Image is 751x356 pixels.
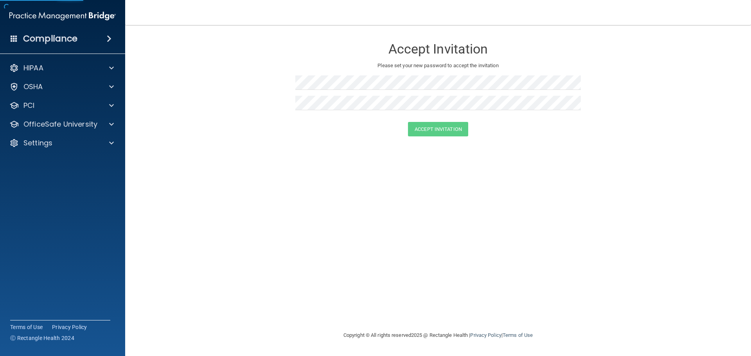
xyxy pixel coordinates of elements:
[295,323,581,348] div: Copyright © All rights reserved 2025 @ Rectangle Health | |
[301,61,575,70] p: Please set your new password to accept the invitation
[23,63,43,73] p: HIPAA
[9,101,114,110] a: PCI
[10,323,43,331] a: Terms of Use
[9,120,114,129] a: OfficeSafe University
[23,138,52,148] p: Settings
[10,334,74,342] span: Ⓒ Rectangle Health 2024
[295,42,581,56] h3: Accept Invitation
[470,332,501,338] a: Privacy Policy
[503,332,533,338] a: Terms of Use
[23,33,77,44] h4: Compliance
[9,8,116,24] img: PMB logo
[23,82,43,91] p: OSHA
[408,122,468,136] button: Accept Invitation
[9,63,114,73] a: HIPAA
[9,138,114,148] a: Settings
[9,82,114,91] a: OSHA
[23,101,34,110] p: PCI
[23,120,97,129] p: OfficeSafe University
[52,323,87,331] a: Privacy Policy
